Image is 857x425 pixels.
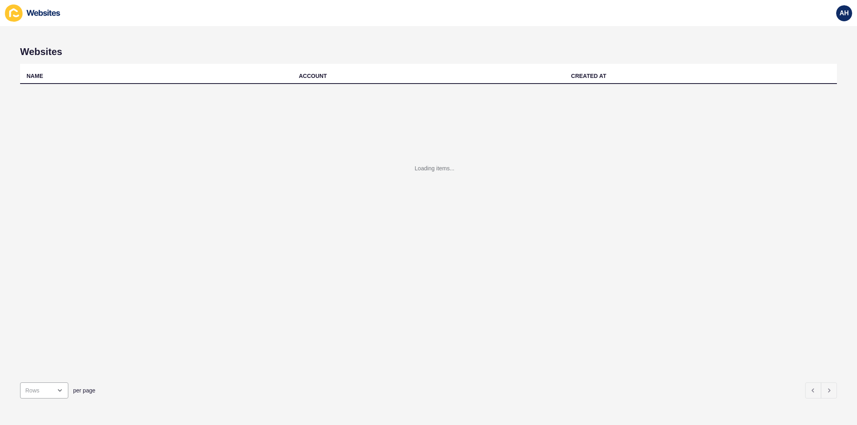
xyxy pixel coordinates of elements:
[571,72,606,80] div: CREATED AT
[839,9,849,17] span: AH
[73,386,95,394] span: per page
[20,46,837,57] h1: Websites
[299,72,327,80] div: ACCOUNT
[415,164,454,172] div: Loading items...
[20,382,68,398] div: open menu
[27,72,43,80] div: NAME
